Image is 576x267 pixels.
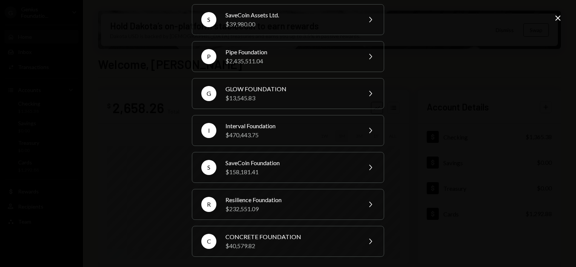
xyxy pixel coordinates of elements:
[201,123,216,138] div: I
[201,12,216,27] div: S
[201,86,216,101] div: G
[192,41,384,72] button: PPipe Foundation$2,435,511.04
[201,49,216,64] div: P
[201,234,216,249] div: C
[192,4,384,35] button: SSaveCoin Assets Ltd.$39,980.00
[201,197,216,212] div: R
[192,115,384,146] button: IInterval Foundation$470,443.75
[225,167,357,176] div: $158,181.41
[225,48,357,57] div: Pipe Foundation
[225,121,357,130] div: Interval Foundation
[225,158,357,167] div: SaveCoin Foundation
[192,226,384,257] button: CCONCRETE FOUNDATION$40,579.82
[225,195,357,204] div: Resilience Foundation
[225,204,357,213] div: $232,551.09
[225,94,357,103] div: $13,545.83
[225,84,357,94] div: GLOW FOUNDATION
[225,232,357,241] div: CONCRETE FOUNDATION
[225,20,357,29] div: $39,980.00
[192,152,384,183] button: SSaveCoin Foundation$158,181.41
[225,11,357,20] div: SaveCoin Assets Ltd.
[201,160,216,175] div: S
[192,189,384,220] button: RResilience Foundation$232,551.09
[225,241,357,250] div: $40,579.82
[225,130,357,140] div: $470,443.75
[192,78,384,109] button: GGLOW FOUNDATION$13,545.83
[225,57,357,66] div: $2,435,511.04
